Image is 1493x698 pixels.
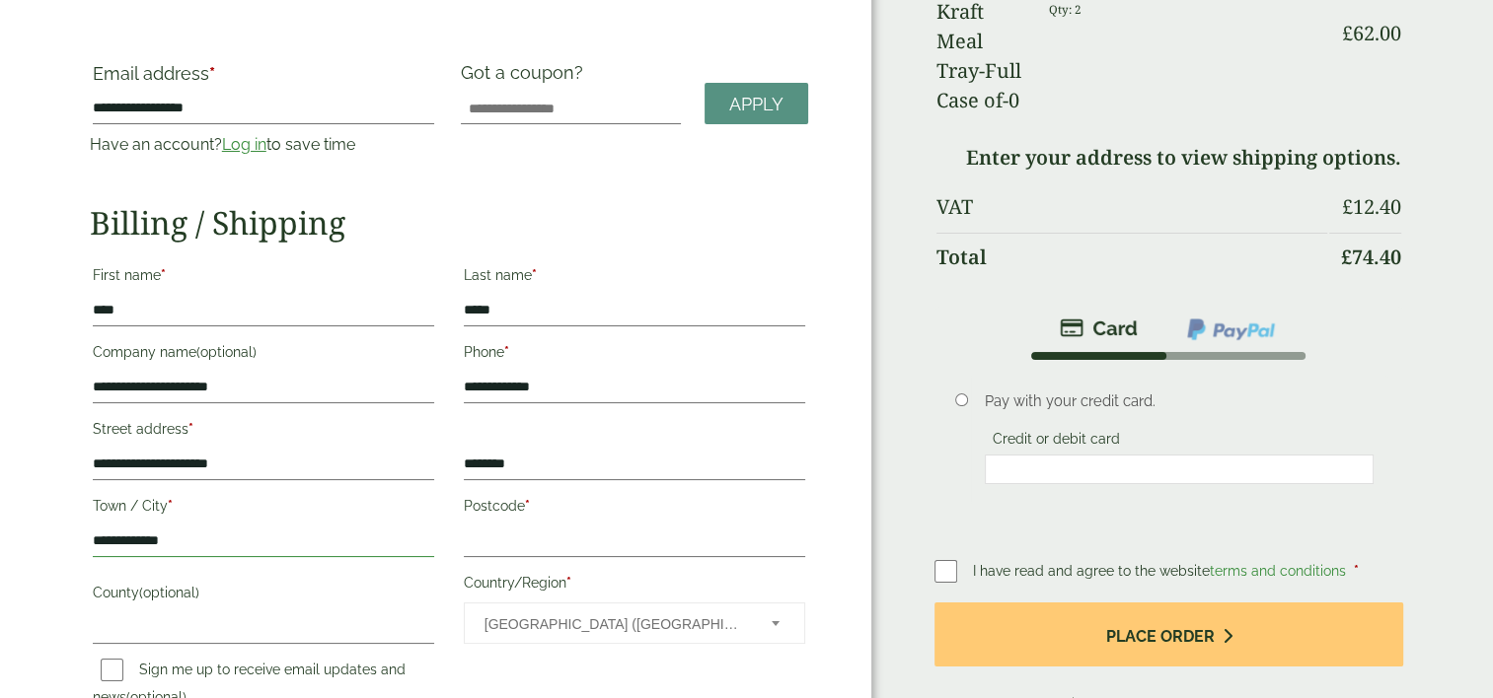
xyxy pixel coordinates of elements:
abbr: required [188,421,193,437]
span: £ [1341,244,1352,270]
th: Total [936,233,1328,281]
span: I have read and agree to the website [973,563,1350,579]
label: First name [93,261,434,295]
span: Apply [729,94,784,115]
abbr: required [532,267,537,283]
a: Apply [705,83,808,125]
abbr: required [566,575,571,591]
label: Email address [93,65,434,93]
abbr: required [504,344,509,360]
p: Pay with your credit card. [985,390,1373,412]
span: £ [1342,193,1353,220]
label: Postcode [464,492,805,525]
h2: Billing / Shipping [90,204,808,242]
label: Last name [464,261,805,295]
bdi: 12.40 [1342,193,1401,220]
label: Company name [93,338,434,372]
span: £ [1342,20,1353,46]
label: County [93,579,434,612]
iframe: Secure card payment input frame [991,460,1367,478]
label: Credit or debit card [985,431,1128,453]
label: Country/Region [464,569,805,602]
th: VAT [936,183,1328,231]
span: United Kingdom (UK) [485,603,745,645]
img: ppcp-gateway.png [1185,316,1277,342]
abbr: required [168,498,173,514]
a: terms and conditions [1210,563,1346,579]
button: Place order [934,602,1404,666]
img: stripe.png [1060,316,1138,340]
label: Got a coupon? [461,62,591,93]
label: Street address [93,415,434,449]
label: Phone [464,338,805,372]
p: Have an account? to save time [90,133,437,157]
span: Country/Region [464,602,805,644]
td: Enter your address to view shipping options. [936,134,1402,181]
input: Sign me up to receive email updates and news(optional) [101,659,123,681]
label: Town / City [93,492,434,525]
abbr: required [1354,563,1359,579]
bdi: 62.00 [1342,20,1401,46]
small: Qty: 2 [1049,2,1082,17]
abbr: required [161,267,166,283]
span: (optional) [139,585,199,600]
bdi: 74.40 [1341,244,1401,270]
abbr: required [525,498,530,514]
span: (optional) [196,344,257,360]
a: Log in [222,135,266,154]
abbr: required [209,63,215,84]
